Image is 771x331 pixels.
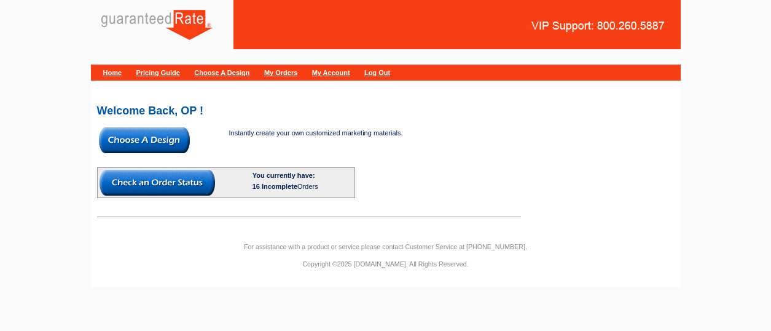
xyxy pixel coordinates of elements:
[103,69,122,76] a: Home
[364,69,390,76] a: Log Out
[264,69,297,76] a: My Orders
[229,129,403,137] span: Instantly create your own customized marketing materials.
[91,241,681,252] p: For assistance with a product or service please contact Customer Service at [PHONE_NUMBER].
[136,69,180,76] a: Pricing Guide
[252,172,315,179] b: You currently have:
[91,258,681,269] p: Copyright ©2025 [DOMAIN_NAME]. All Rights Reserved.
[252,181,353,192] div: Orders
[252,183,297,190] span: 16 Incomplete
[97,105,675,116] h2: Welcome Back, OP !
[100,170,215,196] img: button-check-order-status.gif
[194,69,249,76] a: Choose A Design
[99,127,190,153] img: button-choose-design.gif
[312,69,350,76] a: My Account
